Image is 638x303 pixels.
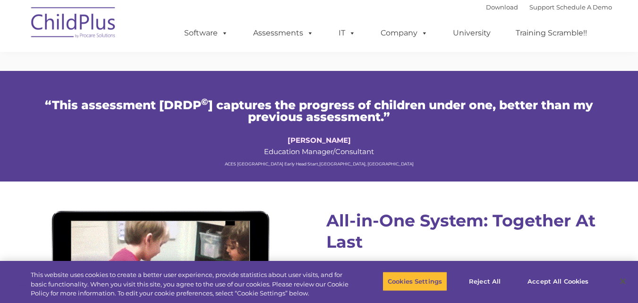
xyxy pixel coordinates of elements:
[486,3,612,11] font: |
[506,24,596,43] a: Training Scramble!!
[264,136,374,156] span: Education Manager/Consultant
[201,96,208,107] sup: ©
[522,271,594,291] button: Accept All Cookies
[329,24,365,43] a: IT
[371,24,437,43] a: Company
[556,3,612,11] a: Schedule A Demo
[26,0,121,48] img: ChildPlus by Procare Solutions
[15,42,40,52] span: ZERO
[244,24,323,43] a: Assessments
[225,161,319,166] span: ACES [GEOGRAPHIC_DATA] Early Head Start,
[45,98,593,124] span: “This assessment [DRDP ] captures the progress of children under one, better than my previous ass...
[288,136,351,145] strong: [PERSON_NAME]
[326,210,595,252] strong: All-in-One System: Together At Last
[383,271,447,291] button: Cookies Settings
[175,24,238,43] a: Software
[612,271,633,292] button: Close
[319,161,414,166] span: [GEOGRAPHIC_DATA], [GEOGRAPHIC_DATA]
[486,3,518,11] a: Download
[443,24,500,43] a: University
[31,270,351,298] div: This website uses cookies to create a better user experience, provide statistics about user visit...
[455,271,514,291] button: Reject All
[42,42,166,52] span: archives or archive licenses.
[529,3,554,11] a: Support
